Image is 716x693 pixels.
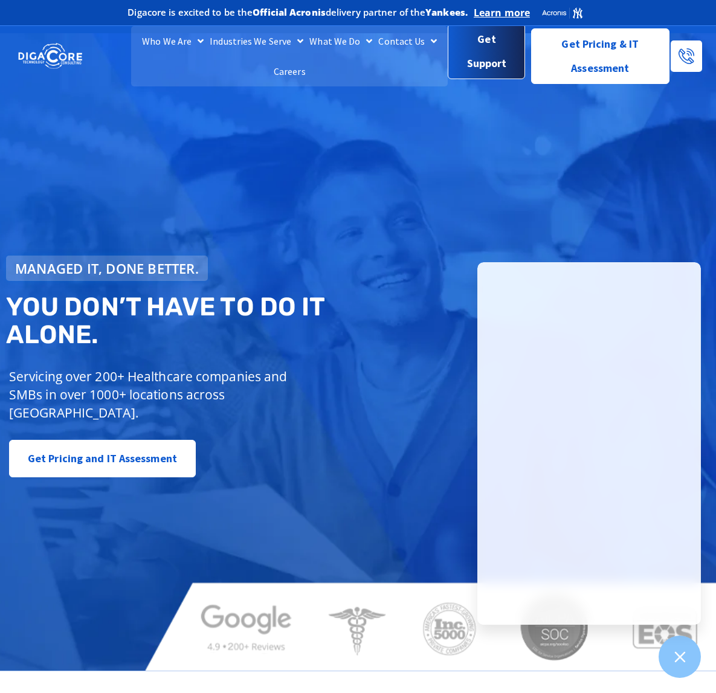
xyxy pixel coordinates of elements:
[131,26,448,86] nav: Menu
[9,367,300,422] p: Servicing over 200+ Healthcare companies and SMBs in over 1000+ locations across [GEOGRAPHIC_DATA].
[15,262,199,275] span: Managed IT, done better.
[6,256,208,281] a: Managed IT, done better.
[271,56,309,86] a: Careers
[139,26,207,56] a: Who We Are
[127,8,468,17] h2: Digacore is excited to be the delivery partner of the
[448,24,524,79] a: Get Support
[477,262,701,625] iframe: Chatgenie Messenger
[9,440,196,477] a: Get Pricing and IT Assessment
[541,32,660,80] span: Get Pricing & IT Assessment
[531,28,669,84] a: Get Pricing & IT Assessment
[458,27,515,76] span: Get Support
[253,6,326,18] b: Official Acronis
[425,6,468,18] b: Yankees.
[474,7,530,19] a: Learn more
[28,446,177,471] span: Get Pricing and IT Assessment
[375,26,440,56] a: Contact Us
[6,293,365,349] h2: You don’t have to do IT alone.
[306,26,375,56] a: What We Do
[207,26,306,56] a: Industries We Serve
[18,42,82,70] img: DigaCore Technology Consulting
[541,7,583,19] img: Acronis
